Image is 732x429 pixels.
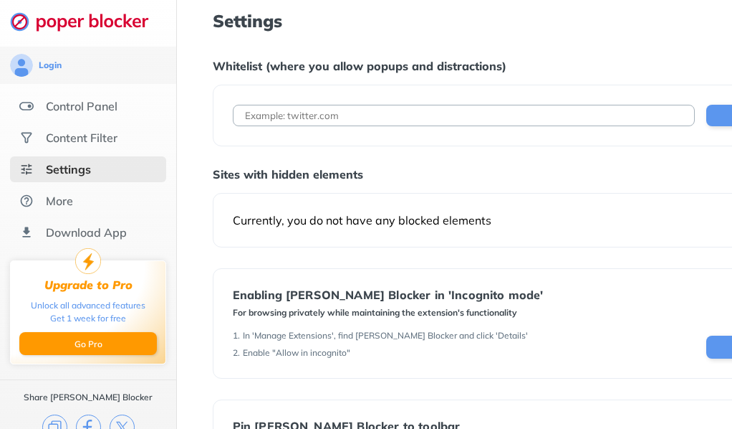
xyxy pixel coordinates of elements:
[44,278,133,292] div: Upgrade to Pro
[46,225,127,240] div: Download App
[75,248,101,274] img: upgrade-to-pro.svg
[19,162,34,176] img: settings-selected.svg
[50,312,126,325] div: Get 1 week for free
[233,307,544,319] div: For browsing privately while maintaining the extension's functionality
[31,299,145,312] div: Unlock all advanced features
[19,194,34,208] img: about.svg
[233,347,240,359] div: 2 .
[46,99,117,113] div: Control Panel
[19,99,34,113] img: features.svg
[46,162,91,176] div: Settings
[10,11,164,32] img: logo-webpage.svg
[19,225,34,240] img: download-app.svg
[10,54,33,77] img: avatar.svg
[233,288,544,301] div: Enabling [PERSON_NAME] Blocker in 'Incognito mode'
[233,330,240,341] div: 1 .
[19,131,34,145] img: social.svg
[46,131,117,145] div: Content Filter
[24,392,153,403] div: Share [PERSON_NAME] Blocker
[243,347,350,359] div: Enable "Allow in incognito"
[46,194,73,208] div: More
[243,330,528,341] div: In 'Manage Extensions', find [PERSON_NAME] Blocker and click 'Details'
[233,105,695,126] input: Example: twitter.com
[19,332,157,355] button: Go Pro
[39,60,62,71] div: Login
